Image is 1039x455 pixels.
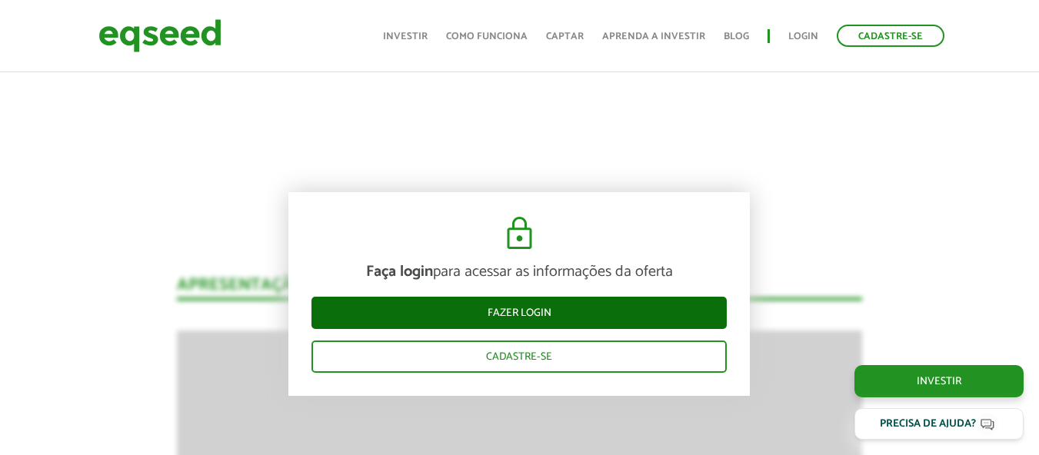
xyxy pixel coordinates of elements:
[854,365,1024,397] a: Investir
[724,32,749,42] a: Blog
[602,32,705,42] a: Aprenda a investir
[446,32,528,42] a: Como funciona
[501,215,538,252] img: cadeado.svg
[98,15,221,56] img: EqSeed
[311,263,727,281] p: para acessar as informações da oferta
[383,32,428,42] a: Investir
[311,340,727,373] a: Cadastre-se
[546,32,584,42] a: Captar
[788,32,818,42] a: Login
[366,259,433,284] strong: Faça login
[837,25,944,47] a: Cadastre-se
[311,297,727,329] a: Fazer login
